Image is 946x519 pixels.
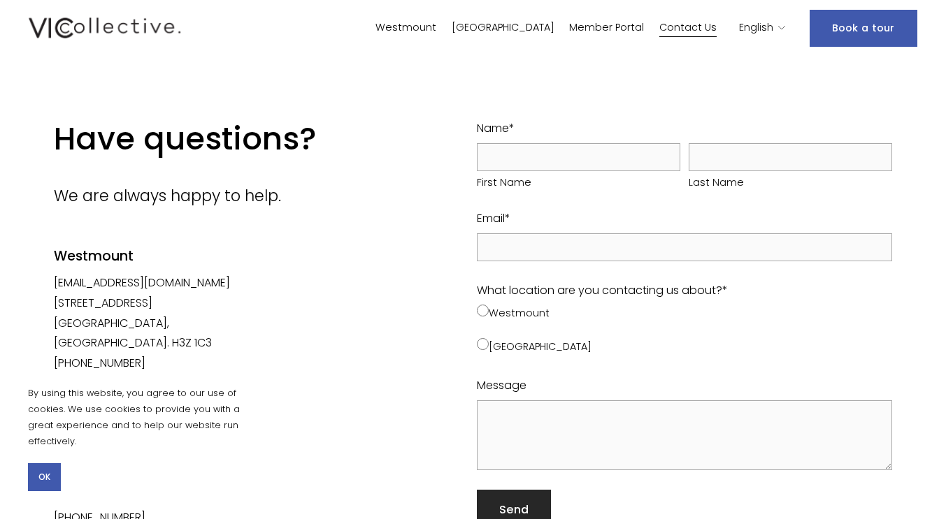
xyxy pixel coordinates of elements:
span: First Name [477,174,680,192]
label: [GEOGRAPHIC_DATA] [477,339,592,353]
p: By using this website, you agree to our use of cookies. We use cookies to provide you with a grea... [28,385,252,449]
legend: Name [477,119,515,139]
span: Last Name [689,174,892,192]
h2: Have questions? [54,119,399,159]
label: Westmount [477,306,550,320]
div: language picker [739,18,787,38]
h4: Westmount [54,247,258,266]
a: [GEOGRAPHIC_DATA] [452,18,554,38]
a: Book a tour [810,10,917,47]
p: We are always happy to help. [54,182,399,210]
input: Westmount [477,305,489,316]
input: First Name [477,143,680,171]
a: Westmount [375,18,436,38]
a: Member Portal [569,18,644,38]
span: English [739,19,773,37]
span: OK [38,471,50,483]
label: Email [477,209,892,229]
input: [GEOGRAPHIC_DATA] [477,338,489,350]
section: Cookie banner [14,371,266,505]
p: [EMAIL_ADDRESS][DOMAIN_NAME] [STREET_ADDRESS] [GEOGRAPHIC_DATA], [GEOGRAPHIC_DATA]. H3Z 1C3 [PHON... [54,273,258,374]
legend: What location are you contacting us about? [477,281,728,301]
a: Contact Us [659,18,717,38]
input: Last Name [689,143,892,171]
img: Vic Collective [29,15,181,41]
label: Message [477,376,892,396]
button: OK [28,463,61,491]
